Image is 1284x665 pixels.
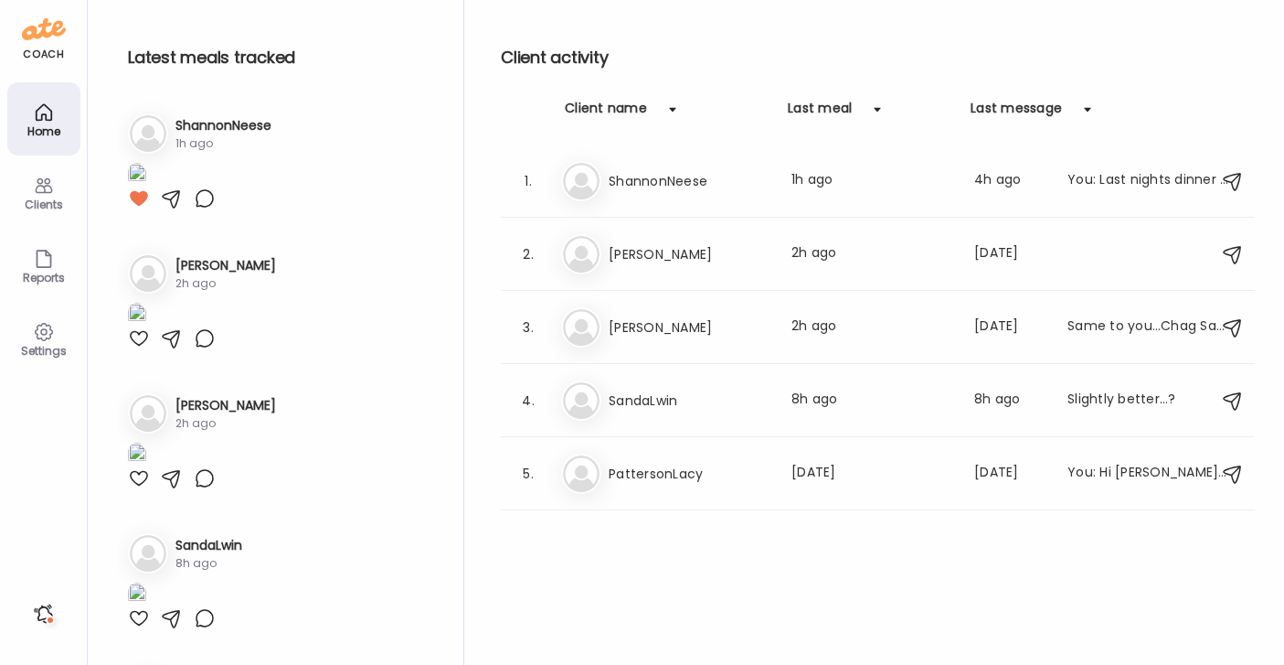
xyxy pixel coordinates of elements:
div: 1h ago [791,170,952,192]
img: images%2Fm9fiY3mRTbTkRelbGMp9pv7HbUn1%2Ffavorites%2FpLZ6EhmwO2ABnh6Jm5y8_1080 [128,443,146,467]
div: 8h ago [791,390,952,412]
div: 3. [517,316,539,338]
div: coach [23,47,64,62]
div: [DATE] [974,316,1045,338]
div: 1. [517,170,539,192]
div: 2. [517,243,539,265]
img: bg-avatar-default.svg [563,236,600,273]
div: Last meal [788,99,852,128]
h3: SandaLwin [175,536,242,555]
div: Settings [11,345,77,357]
img: bg-avatar-default.svg [130,395,166,432]
h3: [PERSON_NAME] [175,256,276,275]
img: bg-avatar-default.svg [563,163,600,199]
img: bg-avatar-default.svg [130,255,166,292]
img: bg-avatar-default.svg [563,309,600,346]
div: 8h ago [974,390,1045,412]
img: bg-avatar-default.svg [130,115,166,152]
div: Home [11,125,77,137]
img: bg-avatar-default.svg [563,456,600,492]
div: [DATE] [974,463,1045,485]
h3: [PERSON_NAME] [175,396,276,415]
h2: Client activity [501,44,1255,71]
div: Client name [565,99,647,128]
div: 5. [517,463,539,485]
img: images%2FeGrrfSJ2aThP8GaIbE4kf1j2TqS2%2Fp7tnkFL87THL0CIeNqV7%2Fax895X1WIKLY4VPSexcT_1080 [128,583,146,607]
div: Same to you…Chag Sameach! [1067,316,1228,338]
h2: Latest meals tracked [128,44,434,71]
div: You: Last nights dinner looked really great. Please log all your meals if you can. [1067,170,1228,192]
div: Slightly better…? [1067,390,1228,412]
div: 1h ago [175,135,271,152]
div: 4. [517,390,539,412]
div: 2h ago [175,275,276,292]
div: Reports [11,272,77,284]
div: 4h ago [974,170,1045,192]
h3: [PERSON_NAME] [609,316,769,338]
div: 8h ago [175,555,242,572]
div: 2h ago [791,316,952,338]
h3: ShannonNeese [609,170,769,192]
h3: SandaLwin [609,390,769,412]
h3: [PERSON_NAME] [609,243,769,265]
div: You: Hi [PERSON_NAME]! How was the group call last night? Please see my comments on your food log. [1067,463,1228,485]
div: 2h ago [791,243,952,265]
div: [DATE] [791,463,952,485]
div: 2h ago [175,415,276,432]
img: images%2FqSDhxCsFGJRJmYFo2bfqqKUzT7G2%2FJe5FmqAoBEHjfDnnnwk7%2FJ2fF5DDvhYKt6uTUscyy_1080 [128,163,146,188]
img: ate [22,15,66,44]
img: images%2Fc3UZcDuvR5PoxD1oecqp0IW1eZr1%2FPd9cwKbDZpUt0JFnm4XV%2FV4RzSvHu6AiyaERThTNb_1080 [128,303,146,327]
img: bg-avatar-default.svg [130,535,166,572]
div: Clients [11,198,77,210]
h3: ShannonNeese [175,116,271,135]
img: bg-avatar-default.svg [563,382,600,419]
div: Last message [971,99,1062,128]
h3: PattersonLacy [609,463,769,485]
div: [DATE] [974,243,1045,265]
